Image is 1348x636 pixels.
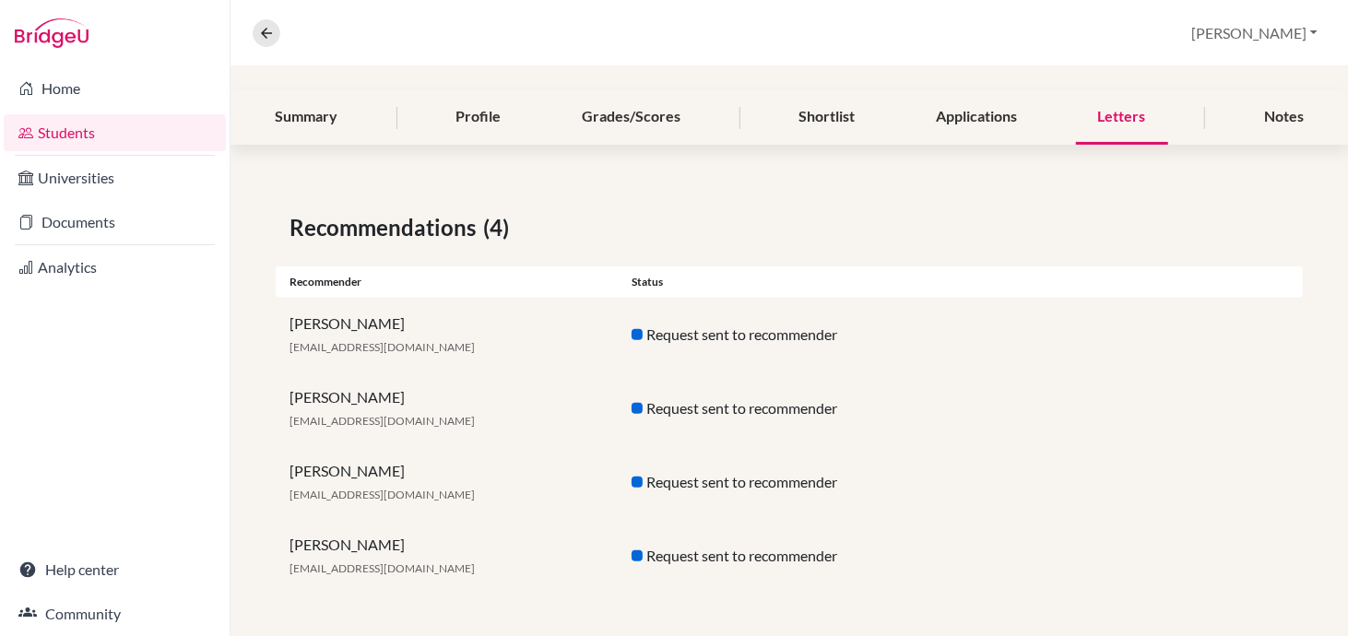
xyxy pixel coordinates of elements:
span: [EMAIL_ADDRESS][DOMAIN_NAME] [290,561,475,575]
div: Letters [1076,90,1168,145]
div: Applications [914,90,1039,145]
div: Shortlist [776,90,877,145]
a: Universities [4,159,226,196]
span: [EMAIL_ADDRESS][DOMAIN_NAME] [290,340,475,354]
div: [PERSON_NAME] [276,312,618,357]
span: [EMAIL_ADDRESS][DOMAIN_NAME] [290,414,475,428]
div: [PERSON_NAME] [276,460,618,504]
a: Analytics [4,249,226,286]
div: [PERSON_NAME] [276,386,618,430]
div: Notes [1242,90,1326,145]
a: Help center [4,551,226,588]
div: Grades/Scores [560,90,703,145]
a: Community [4,595,226,632]
div: [PERSON_NAME] [276,534,618,578]
div: Status [618,274,960,290]
button: [PERSON_NAME] [1183,16,1326,51]
div: Request sent to recommender [618,397,960,419]
div: Recommender [276,274,618,290]
div: Request sent to recommender [618,324,960,346]
div: Request sent to recommender [618,545,960,567]
div: Profile [433,90,523,145]
img: Bridge-U [15,18,89,48]
div: Request sent to recommender [618,471,960,493]
span: Recommendations [290,211,483,244]
a: Home [4,70,226,107]
a: Students [4,114,226,151]
div: Summary [253,90,360,145]
a: Documents [4,204,226,241]
span: [EMAIL_ADDRESS][DOMAIN_NAME] [290,488,475,501]
span: (4) [483,211,516,244]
